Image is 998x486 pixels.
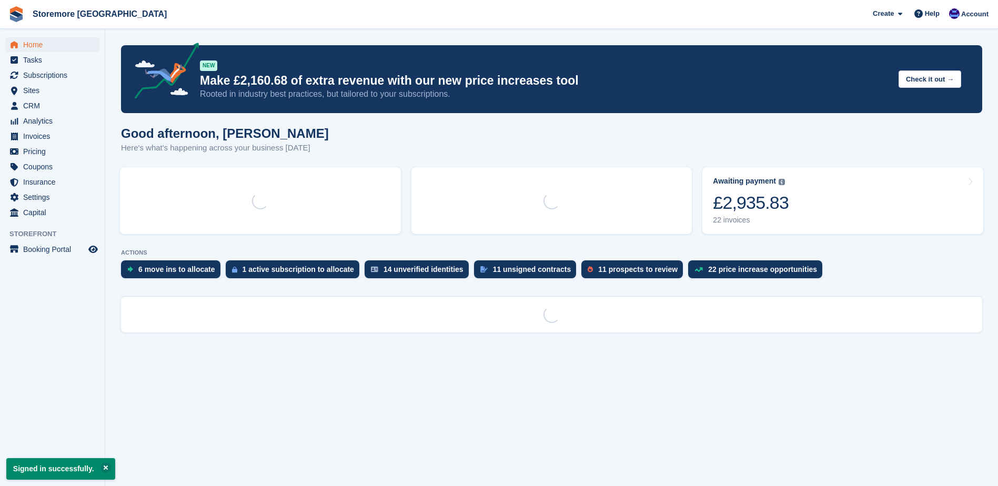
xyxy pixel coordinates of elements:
[961,9,989,19] span: Account
[5,129,99,144] a: menu
[5,190,99,205] a: menu
[23,37,86,52] span: Home
[200,60,217,71] div: NEW
[713,177,776,186] div: Awaiting payment
[6,458,115,480] p: Signed in successfully.
[384,265,463,274] div: 14 unverified identities
[23,242,86,257] span: Booking Portal
[126,43,199,103] img: price-adjustments-announcement-icon-8257ccfd72463d97f412b2fc003d46551f7dbcb40ab6d574587a9cd5c0d94...
[23,190,86,205] span: Settings
[23,159,86,174] span: Coupons
[371,266,378,272] img: verify_identity-adf6edd0f0f0b5bbfe63781bf79b02c33cf7c696d77639b501bdc392416b5a36.svg
[588,266,593,272] img: prospect-51fa495bee0391a8d652442698ab0144808aea92771e9ea1ae160a38d050c398.svg
[138,265,215,274] div: 6 move ins to allocate
[899,70,961,88] button: Check it out →
[949,8,960,19] img: Angela
[5,159,99,174] a: menu
[9,229,105,239] span: Storefront
[5,68,99,83] a: menu
[713,216,789,225] div: 22 invoices
[581,260,688,283] a: 11 prospects to review
[121,142,329,154] p: Here's what's happening across your business [DATE]
[5,242,99,257] a: menu
[23,205,86,220] span: Capital
[5,175,99,189] a: menu
[688,260,828,283] a: 22 price increase opportunities
[779,179,785,185] img: icon-info-grey-7440780725fd019a000dd9b08b2336e03edf1995a4989e88bcd33f0948082b44.svg
[243,265,354,274] div: 1 active subscription to allocate
[708,265,817,274] div: 22 price increase opportunities
[365,260,474,283] a: 14 unverified identities
[121,249,982,256] p: ACTIONS
[8,6,24,22] img: stora-icon-8386f47178a22dfd0bd8f6a31ec36ba5ce8667c1dd55bd0f319d3a0aa187defe.svg
[694,267,703,272] img: price_increase_opportunities-93ffe204e8149a01c8c9dc8f82e8f89637d9d84a8eef4429ea346261dce0b2c0.svg
[23,175,86,189] span: Insurance
[87,243,99,256] a: Preview store
[873,8,894,19] span: Create
[5,53,99,67] a: menu
[493,265,571,274] div: 11 unsigned contracts
[23,114,86,128] span: Analytics
[925,8,940,19] span: Help
[702,167,983,234] a: Awaiting payment £2,935.83 22 invoices
[23,53,86,67] span: Tasks
[5,114,99,128] a: menu
[28,5,171,23] a: Storemore [GEOGRAPHIC_DATA]
[200,73,890,88] p: Make £2,160.68 of extra revenue with our new price increases tool
[121,126,329,140] h1: Good afternoon, [PERSON_NAME]
[5,83,99,98] a: menu
[474,260,582,283] a: 11 unsigned contracts
[5,37,99,52] a: menu
[480,266,488,272] img: contract_signature_icon-13c848040528278c33f63329250d36e43548de30e8caae1d1a13099fd9432cc5.svg
[23,144,86,159] span: Pricing
[127,266,133,272] img: move_ins_to_allocate_icon-fdf77a2bb77ea45bf5b3d319d69a93e2d87916cf1d5bf7949dd705db3b84f3ca.svg
[226,260,365,283] a: 1 active subscription to allocate
[121,260,226,283] a: 6 move ins to allocate
[5,205,99,220] a: menu
[713,192,789,214] div: £2,935.83
[232,266,237,273] img: active_subscription_to_allocate_icon-d502201f5373d7db506a760aba3b589e785aa758c864c3986d89f69b8ff3...
[598,265,678,274] div: 11 prospects to review
[5,144,99,159] a: menu
[200,88,890,100] p: Rooted in industry best practices, but tailored to your subscriptions.
[23,68,86,83] span: Subscriptions
[23,129,86,144] span: Invoices
[5,98,99,113] a: menu
[23,83,86,98] span: Sites
[23,98,86,113] span: CRM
